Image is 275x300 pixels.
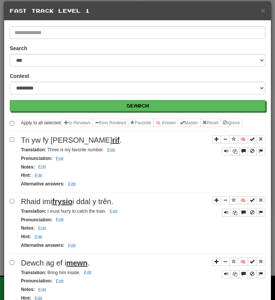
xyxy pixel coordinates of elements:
button: Edit [54,216,66,224]
strong: Pronunciation : [21,156,52,161]
span: × [261,6,265,15]
button: 🧠 [238,196,248,204]
small: Bring him inside. [21,270,94,275]
strong: Translation : [21,270,46,275]
button: Favorite [128,119,153,127]
div: Sentence options [62,119,242,127]
button: Search [10,100,265,111]
button: 🧠 [238,135,248,143]
button: Edit [32,233,45,241]
strong: Pronunciation : [21,278,52,284]
button: Ignore [220,119,242,127]
span: Tri yw fy [PERSON_NAME] . [21,136,122,144]
u: frysio [52,197,72,206]
div: Sentence controls [222,270,265,278]
strong: Hint : [21,234,31,239]
button: Close [261,6,265,14]
small: Apply to all selected: [21,120,62,125]
strong: Alternative answers : [21,243,64,248]
strong: Alternative answers : [21,181,64,187]
button: 🧠 Known [153,119,178,127]
small: Three is my favorite number. [21,147,117,152]
label: Context [10,72,29,80]
strong: Pronunciation : [21,217,52,222]
div: Sentence controls [212,196,265,217]
button: Edit [36,286,48,294]
span: Dewch ag ef i . [21,259,89,267]
strong: Notes : [21,287,35,292]
span: Rhaid imi i ddal y trên. [21,197,113,206]
strong: Hint : [21,173,31,178]
button: to Reviews [62,119,93,127]
strong: Translation : [21,209,46,214]
h5: Fast Track Level 1 [10,7,265,15]
button: 🧠 [238,258,248,266]
button: Edit [32,172,45,180]
button: Edit [36,224,48,233]
strong: Notes : [21,225,35,231]
button: Edit [66,180,78,188]
div: Sentence controls [212,135,265,155]
button: Edit [54,277,66,285]
button: Edit [66,242,78,250]
u: mewn [66,259,88,267]
label: Search [10,45,27,52]
div: Sentence controls [222,147,265,155]
button: Edit [82,269,94,277]
strong: Notes : [21,164,35,170]
div: Sentence controls [212,258,265,278]
u: rif [112,136,120,144]
button: Edit [54,155,66,163]
small: I must hurry to catch the train. [21,209,120,214]
button: Edit [107,207,120,216]
button: from Reviews [92,119,129,127]
button: Master [178,119,201,127]
button: Edit [36,163,48,171]
div: Sentence controls [222,209,265,217]
button: Reset [200,119,221,127]
button: Edit [105,146,117,154]
strong: Translation : [21,147,46,152]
